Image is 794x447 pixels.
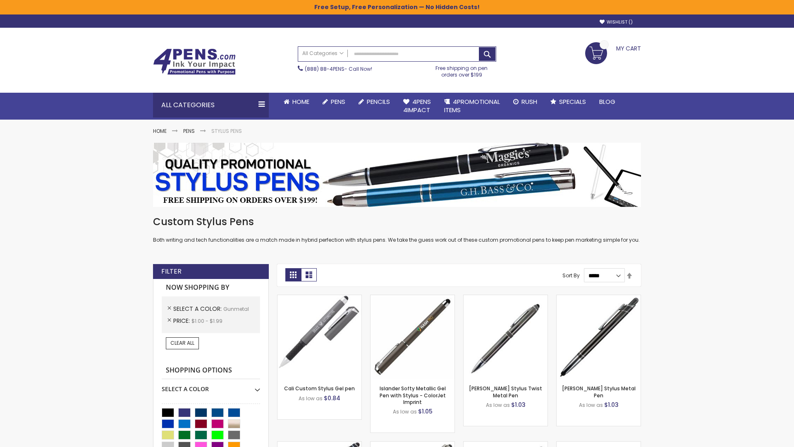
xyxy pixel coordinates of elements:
[162,279,260,296] strong: Now Shopping by
[173,305,223,313] span: Select A Color
[397,93,438,120] a: 4Pens4impact
[599,97,615,106] span: Blog
[367,97,390,106] span: Pencils
[486,401,510,409] span: As low as
[331,97,345,106] span: Pens
[464,295,548,302] a: Colter Stylus Twist Metal Pen-Gunmetal
[559,97,586,106] span: Specials
[173,317,191,325] span: Price
[285,268,301,281] strong: Grid
[153,93,269,118] div: All Categories
[562,272,580,279] label: Sort By
[277,93,316,111] a: Home
[284,385,355,392] a: Cali Custom Stylus Gel pen
[183,127,195,135] a: Pens
[305,65,372,72] span: - Call Now!
[427,62,497,78] div: Free shipping on pen orders over $199
[371,295,454,302] a: Islander Softy Metallic Gel Pen with Stylus - ColorJet Imprint-Gunmetal
[562,385,636,399] a: [PERSON_NAME] Stylus Metal Pen
[191,317,222,324] span: $1.00 - $1.99
[305,65,344,72] a: (888) 88-4PENS
[292,97,309,106] span: Home
[352,93,397,111] a: Pencils
[162,362,260,380] strong: Shopping Options
[600,19,633,25] a: Wishlist
[579,401,603,409] span: As low as
[324,394,340,402] span: $0.84
[511,401,526,409] span: $1.03
[153,48,236,75] img: 4Pens Custom Pens and Promotional Products
[153,127,167,135] a: Home
[302,50,344,57] span: All Categories
[153,143,641,207] img: Stylus Pens
[593,93,622,111] a: Blog
[464,295,548,379] img: Colter Stylus Twist Metal Pen-Gunmetal
[162,379,260,393] div: Select A Color
[380,385,446,405] a: Islander Softy Metallic Gel Pen with Stylus - ColorJet Imprint
[153,215,641,228] h1: Custom Stylus Pens
[418,407,433,416] span: $1.05
[316,93,352,111] a: Pens
[557,295,641,302] a: Olson Stylus Metal Pen-Gunmetal
[223,305,249,312] span: Gunmetal
[166,337,199,349] a: Clear All
[371,295,454,379] img: Islander Softy Metallic Gel Pen with Stylus - ColorJet Imprint-Gunmetal
[444,97,500,114] span: 4PROMOTIONAL ITEMS
[393,408,417,415] span: As low as
[469,385,542,399] a: [PERSON_NAME] Stylus Twist Metal Pen
[403,97,431,114] span: 4Pens 4impact
[544,93,593,111] a: Specials
[298,47,348,60] a: All Categories
[161,267,182,276] strong: Filter
[277,295,361,379] img: Cali Custom Stylus Gel pen-Gunmetal
[438,93,507,120] a: 4PROMOTIONALITEMS
[277,295,361,302] a: Cali Custom Stylus Gel pen-Gunmetal
[521,97,537,106] span: Rush
[153,215,641,244] div: Both writing and tech functionalities are a match made in hybrid perfection with stylus pens. We ...
[299,395,323,402] span: As low as
[604,401,619,409] span: $1.03
[211,127,242,135] strong: Stylus Pens
[507,93,544,111] a: Rush
[557,295,641,379] img: Olson Stylus Metal Pen-Gunmetal
[170,339,194,346] span: Clear All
